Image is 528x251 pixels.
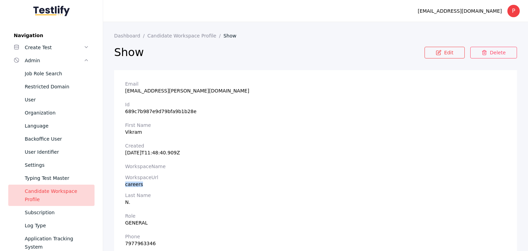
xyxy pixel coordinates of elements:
div: [EMAIL_ADDRESS][DOMAIN_NAME] [418,7,502,15]
label: Id [125,102,506,107]
label: Role [125,213,506,219]
div: Backoffice User [25,135,89,143]
div: Job Role Search [25,69,89,78]
div: User Identifier [25,148,89,156]
label: workspaceUrl [125,175,506,180]
section: Vikram [125,122,506,135]
section: [EMAIL_ADDRESS][PERSON_NAME][DOMAIN_NAME] [125,81,506,94]
a: Typing Test Master [8,172,95,185]
div: Restricted Domain [25,83,89,91]
div: careers [125,182,506,187]
a: User [8,93,95,106]
img: Testlify - Backoffice [33,6,70,16]
section: GENERAL [125,213,506,226]
a: Subscription [8,206,95,219]
section: 7977963346 [125,234,506,246]
div: Candidate Workspace Profile [25,187,89,204]
a: Dashboard [114,33,147,39]
label: Created [125,143,506,149]
a: Show [223,33,242,39]
a: Settings [8,159,95,172]
label: workspaceName [125,164,506,169]
div: Settings [25,161,89,169]
label: Phone [125,234,506,239]
a: Candidate Workspace Profile [8,185,95,206]
div: Typing Test Master [25,174,89,182]
div: Application Tracking System [25,234,89,251]
section: 689c7b987e9d79bfa9b1b28e [125,102,506,114]
div: Log Type [25,221,89,230]
div: Subscription [25,208,89,217]
a: Job Role Search [8,67,95,80]
label: First Name [125,122,506,128]
div: User [25,96,89,104]
div: Admin [25,56,84,65]
a: Restricted Domain [8,80,95,93]
div: Language [25,122,89,130]
h2: Show [114,45,425,59]
a: Backoffice User [8,132,95,145]
a: Language [8,119,95,132]
a: Edit [425,47,465,58]
a: Candidate Workspace Profile [147,33,223,39]
a: Organization [8,106,95,119]
label: Email [125,81,506,87]
a: User Identifier [8,145,95,159]
div: Organization [25,109,89,117]
a: Log Type [8,219,95,232]
section: N. [125,193,506,205]
div: Create Test [25,43,84,52]
div: P [507,5,520,17]
section: [DATE]T11:48:40.909Z [125,143,506,155]
label: Last Name [125,193,506,198]
a: Delete [470,47,517,58]
label: Navigation [8,33,95,38]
